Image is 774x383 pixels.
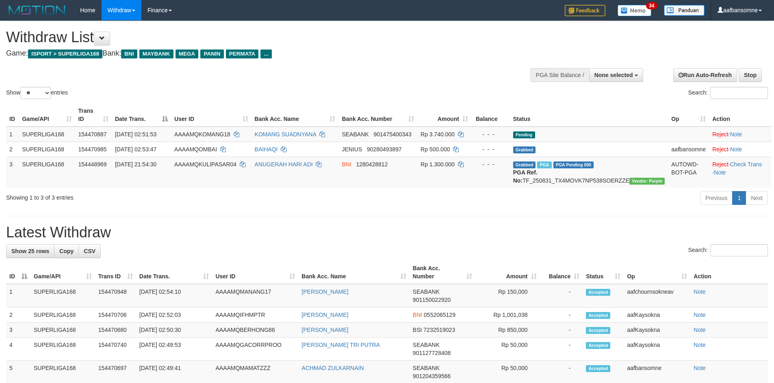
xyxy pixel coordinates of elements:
td: 154470680 [95,323,136,338]
a: [PERSON_NAME] TRI PUTRA [301,342,380,348]
td: aafKaysokna [624,308,690,323]
a: Reject [712,146,728,153]
th: Trans ID: activate to sort column ascending [95,261,136,284]
td: SUPERLIGA168 [30,338,95,361]
a: [PERSON_NAME] [301,288,348,295]
td: AUTOWD-BOT-PGA [668,157,709,188]
td: - [540,323,583,338]
span: Pending [513,131,535,138]
td: SUPERLIGA168 [30,284,95,308]
a: ANUGERAH HARI ADI [255,161,313,168]
span: BNI [121,49,137,58]
td: 2 [6,142,19,157]
span: BNI [342,161,351,168]
th: Op: activate to sort column ascending [668,103,709,127]
th: Amount: activate to sort column ascending [475,261,540,284]
label: Search: [688,244,768,256]
span: Marked by aafchhiseyha [537,161,551,168]
th: Op: activate to sort column ascending [624,261,690,284]
a: Reject [712,131,728,138]
span: Copy 0552065129 to clipboard [424,312,455,318]
a: Next [746,191,768,205]
span: Grabbed [513,146,536,153]
img: panduan.png [664,5,705,16]
th: User ID: activate to sort column ascending [212,261,298,284]
span: BSI [413,327,422,333]
h1: Latest Withdraw [6,224,768,241]
th: Bank Acc. Name: activate to sort column ascending [298,261,410,284]
th: Date Trans.: activate to sort column descending [112,103,171,127]
div: PGA Site Balance / [531,68,589,82]
td: aafKaysokna [624,338,690,361]
span: [DATE] 02:51:53 [115,131,156,138]
a: [PERSON_NAME] [301,312,348,318]
td: SUPERLIGA168 [19,127,75,142]
a: Note [694,312,706,318]
span: Copy 1280428812 to clipboard [356,161,388,168]
td: Rp 850,000 [475,323,540,338]
span: [DATE] 02:53:47 [115,146,156,153]
a: Check Trans [730,161,762,168]
td: - [540,284,583,308]
td: TF_250831_TX4MOVK7NP538SOERZZE [510,157,668,188]
th: Date Trans.: activate to sort column ascending [136,261,212,284]
label: Show entries [6,87,68,99]
span: CSV [84,248,95,254]
span: Rp 3.740.000 [421,131,455,138]
h4: Game: Bank: [6,49,508,58]
span: Show 25 rows [11,248,49,254]
span: Accepted [586,312,610,319]
th: Action [709,103,772,127]
span: Vendor URL: https://trx4.1velocity.biz [629,178,665,185]
td: [DATE] 02:52:03 [136,308,212,323]
a: Note [694,365,706,371]
span: Copy 901475400343 to clipboard [373,131,411,138]
a: Note [694,327,706,333]
th: Status: activate to sort column ascending [583,261,624,284]
td: 3 [6,323,30,338]
a: [PERSON_NAME] [301,327,348,333]
td: SUPERLIGA168 [19,142,75,157]
th: Game/API: activate to sort column ascending [30,261,95,284]
span: 154470985 [78,146,107,153]
span: Copy 901127728408 to clipboard [413,350,451,356]
th: User ID: activate to sort column ascending [171,103,251,127]
a: Note [714,169,726,176]
th: Bank Acc. Number: activate to sort column ascending [410,261,475,284]
span: SEABANK [413,342,440,348]
img: Feedback.jpg [565,5,605,16]
td: · · [709,157,772,188]
span: MEGA [176,49,199,58]
div: - - - [475,145,507,153]
th: Trans ID: activate to sort column ascending [75,103,112,127]
td: aafbansomne [668,142,709,157]
td: AAAAMQMANANG17 [212,284,298,308]
div: Showing 1 to 3 of 3 entries [6,190,317,202]
td: Rp 50,000 [475,338,540,361]
span: 34 [646,2,657,9]
a: Copy [54,244,79,258]
td: aafchournsokneav [624,284,690,308]
th: Amount: activate to sort column ascending [417,103,471,127]
th: ID [6,103,19,127]
th: Bank Acc. Number: activate to sort column ascending [338,103,417,127]
td: Rp 150,000 [475,284,540,308]
span: AAAAMQKULIPASAR04 [174,161,236,168]
span: Rp 1.300.000 [421,161,455,168]
input: Search: [710,244,768,256]
img: MOTION_logo.png [6,4,68,16]
td: - [540,308,583,323]
span: PGA Pending [553,161,594,168]
span: Copy [59,248,74,254]
td: 1 [6,284,30,308]
img: Button%20Memo.svg [618,5,652,16]
a: ACHMAD ZULKARNAIN [301,365,364,371]
td: 1 [6,127,19,142]
td: SUPERLIGA168 [19,157,75,188]
td: [DATE] 02:49:53 [136,338,212,361]
span: Rp 500.000 [421,146,450,153]
th: ID: activate to sort column descending [6,261,30,284]
td: AAAAMQBERHONG86 [212,323,298,338]
td: 154470706 [95,308,136,323]
td: 4 [6,338,30,361]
